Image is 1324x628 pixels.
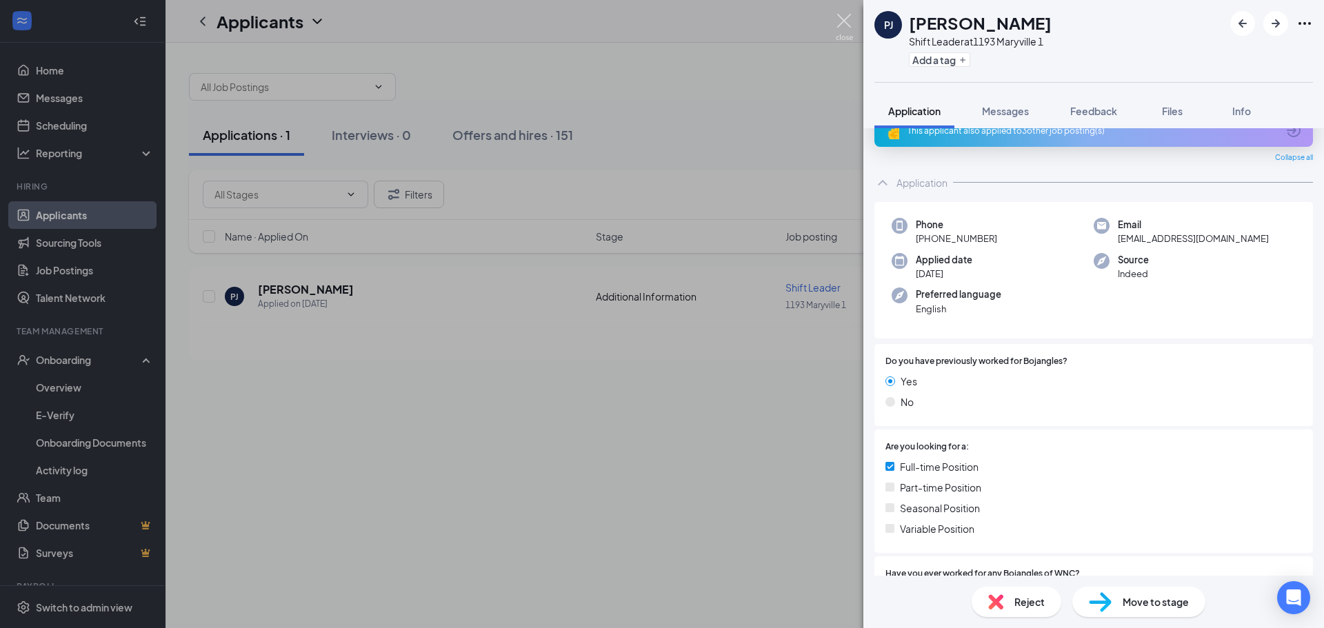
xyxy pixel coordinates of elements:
[909,11,1052,34] h1: [PERSON_NAME]
[885,355,1067,368] span: Do you have previously worked for Bojangles?
[916,267,972,281] span: [DATE]
[1230,11,1255,36] button: ArrowLeftNew
[900,521,974,536] span: Variable Position
[1014,594,1045,609] span: Reject
[1118,267,1149,281] span: Indeed
[959,56,967,64] svg: Plus
[1118,253,1149,267] span: Source
[1118,218,1269,232] span: Email
[888,105,941,117] span: Application
[896,176,947,190] div: Application
[884,18,893,32] div: PJ
[916,253,972,267] span: Applied date
[1263,11,1288,36] button: ArrowRight
[909,52,970,67] button: PlusAdd a tag
[900,480,981,495] span: Part-time Position
[982,105,1029,117] span: Messages
[1118,232,1269,245] span: [EMAIL_ADDRESS][DOMAIN_NAME]
[1123,594,1189,609] span: Move to stage
[901,374,917,389] span: Yes
[1275,152,1313,163] span: Collapse all
[916,302,1001,316] span: English
[1285,122,1302,139] svg: ArrowCircle
[900,459,979,474] span: Full-time Position
[874,174,891,191] svg: ChevronUp
[916,232,997,245] span: [PHONE_NUMBER]
[907,125,1277,136] div: This applicant also applied to 3 other job posting(s)
[1232,105,1251,117] span: Info
[1234,15,1251,32] svg: ArrowLeftNew
[916,287,1001,301] span: Preferred language
[885,567,1080,580] span: Have you ever worked for any Bojangles of WNC?
[1070,105,1117,117] span: Feedback
[916,218,997,232] span: Phone
[885,440,969,454] span: Are you looking for a:
[1277,581,1310,614] div: Open Intercom Messenger
[1162,105,1183,117] span: Files
[901,394,914,409] span: No
[1296,15,1313,32] svg: Ellipses
[909,34,1052,48] div: Shift Leader at 1193 Maryville 1
[1267,15,1284,32] svg: ArrowRight
[900,500,980,516] span: Seasonal Position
